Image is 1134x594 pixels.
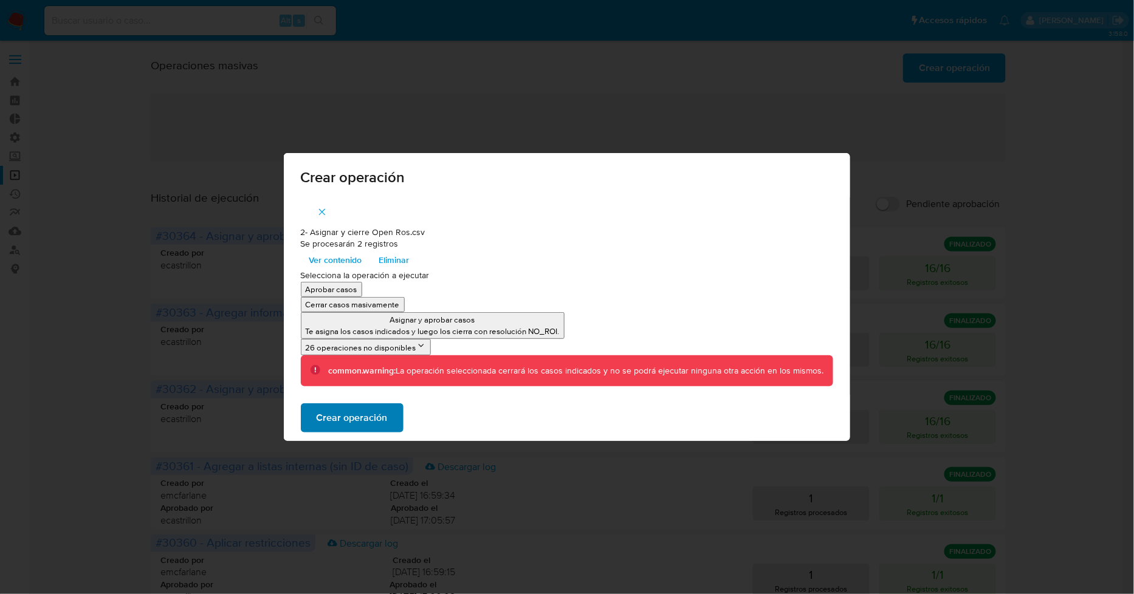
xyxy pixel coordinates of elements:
p: Asignar y aprobar casos [306,314,560,326]
span: Crear operación [317,405,388,431]
div: La operación seleccionada cerrará los casos indicados y no se podrá ejecutar ninguna otra acción ... [328,365,823,377]
button: 26 operaciones no disponibles [301,339,431,355]
p: Aprobar casos [306,284,357,295]
p: Te asigna los casos indicados y luego los cierra con resolución NO_ROI. [306,326,560,337]
span: Eliminar [379,251,410,268]
p: Selecciona la operación a ejecutar [301,270,834,282]
b: common.warning: [328,364,396,377]
p: Cerrar casos masivamente [306,299,400,310]
button: Eliminar [371,250,418,270]
span: Crear operación [301,170,834,185]
button: Aprobar casos [301,282,362,297]
p: 2- Asignar y cierre Open Ros.csv [301,227,834,239]
button: Ver contenido [301,250,371,270]
p: Se procesarán 2 registros [301,238,834,250]
button: Cerrar casos masivamente [301,297,405,312]
button: Crear operación [301,403,404,432]
button: Asignar y aprobar casosTe asigna los casos indicados y luego los cierra con resolución NO_ROI. [301,312,565,339]
span: Ver contenido [309,251,362,268]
